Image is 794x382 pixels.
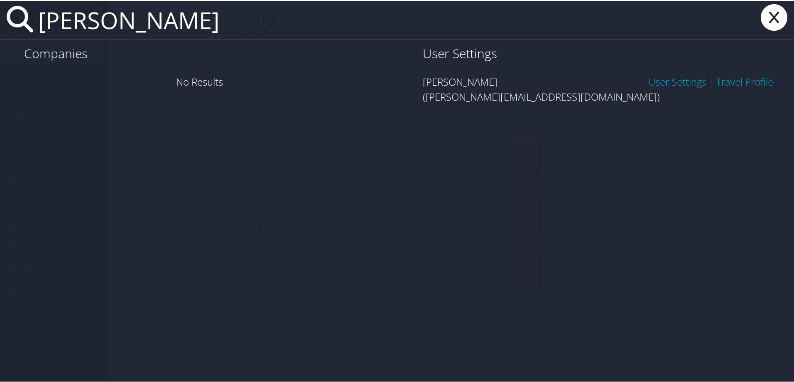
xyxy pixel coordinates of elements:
a: User Settings [648,74,706,88]
a: View OBT Profile [716,74,773,88]
h1: Companies [24,44,375,62]
span: [PERSON_NAME] [423,74,497,88]
div: ([PERSON_NAME][EMAIL_ADDRESS][DOMAIN_NAME]) [423,89,773,104]
h1: User Settings [423,44,773,62]
span: | [706,74,716,88]
div: No Results [20,69,379,93]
